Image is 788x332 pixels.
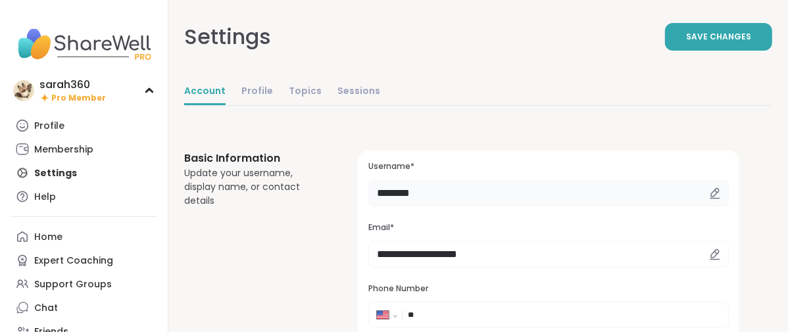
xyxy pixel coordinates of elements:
a: Home [11,225,157,249]
div: Update your username, display name, or contact details [184,166,326,208]
a: Topics [289,79,322,105]
div: Home [34,231,62,244]
div: Profile [34,120,64,133]
button: Save Changes [665,23,772,51]
div: sarah360 [39,78,106,92]
div: Settings [184,21,271,53]
div: Expert Coaching [34,254,113,268]
div: Chat [34,302,58,315]
h3: Username* [368,161,729,172]
a: Support Groups [11,272,157,296]
img: sarah360 [13,80,34,101]
a: Chat [11,296,157,320]
div: Help [34,191,56,204]
div: Support Groups [34,278,112,291]
h3: Basic Information [184,151,326,166]
a: Sessions [337,79,380,105]
span: Save Changes [686,31,751,43]
h3: Phone Number [368,283,729,295]
a: Profile [11,114,157,137]
a: Expert Coaching [11,249,157,272]
a: Profile [241,79,273,105]
img: ShareWell Nav Logo [11,21,157,67]
span: Pro Member [51,93,106,104]
iframe: Spotlight [431,285,443,296]
a: Membership [11,137,157,161]
div: Membership [34,143,93,156]
h3: Email* [368,222,729,233]
a: Help [11,185,157,208]
a: Account [184,79,226,105]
